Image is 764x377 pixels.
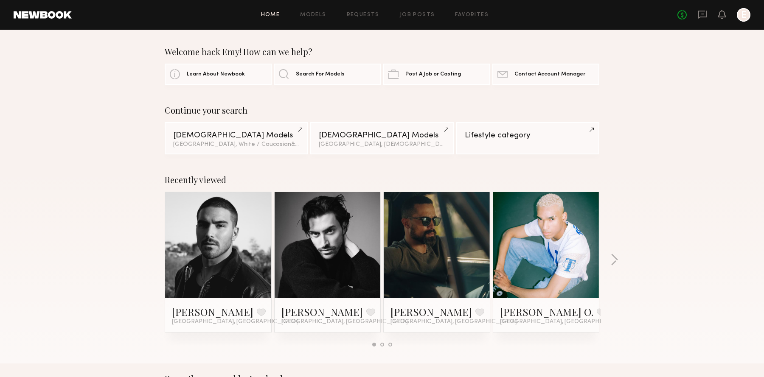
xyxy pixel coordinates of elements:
[400,12,435,18] a: Job Posts
[390,305,472,318] a: [PERSON_NAME]
[173,142,299,148] div: [GEOGRAPHIC_DATA], White / Caucasian
[514,72,585,77] span: Contact Account Manager
[456,122,599,154] a: Lifestyle category
[173,131,299,140] div: [DEMOGRAPHIC_DATA] Models
[165,175,599,185] div: Recently viewed
[281,305,363,318] a: [PERSON_NAME]
[274,64,381,85] a: Search For Models
[261,12,280,18] a: Home
[187,72,245,77] span: Learn About Newbook
[465,131,591,140] div: Lifestyle category
[172,305,253,318] a: [PERSON_NAME]
[165,105,599,115] div: Continue your search
[390,318,517,325] span: [GEOGRAPHIC_DATA], [GEOGRAPHIC_DATA]
[319,131,445,140] div: [DEMOGRAPHIC_DATA] Models
[500,318,626,325] span: [GEOGRAPHIC_DATA], [GEOGRAPHIC_DATA]
[500,305,593,318] a: [PERSON_NAME] O.
[296,72,345,77] span: Search For Models
[172,318,298,325] span: [GEOGRAPHIC_DATA], [GEOGRAPHIC_DATA]
[405,72,461,77] span: Post A Job or Casting
[383,64,490,85] a: Post A Job or Casting
[300,12,326,18] a: Models
[291,142,328,147] span: & 1 other filter
[455,12,489,18] a: Favorites
[281,318,408,325] span: [GEOGRAPHIC_DATA], [GEOGRAPHIC_DATA]
[165,47,599,57] div: Welcome back Emy! How can we help?
[737,8,750,22] a: E
[165,122,308,154] a: [DEMOGRAPHIC_DATA] Models[GEOGRAPHIC_DATA], White / Caucasian&1other filter
[310,122,453,154] a: [DEMOGRAPHIC_DATA] Models[GEOGRAPHIC_DATA], [DEMOGRAPHIC_DATA] / [DEMOGRAPHIC_DATA]
[492,64,599,85] a: Contact Account Manager
[165,64,272,85] a: Learn About Newbook
[319,142,445,148] div: [GEOGRAPHIC_DATA], [DEMOGRAPHIC_DATA] / [DEMOGRAPHIC_DATA]
[347,12,379,18] a: Requests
